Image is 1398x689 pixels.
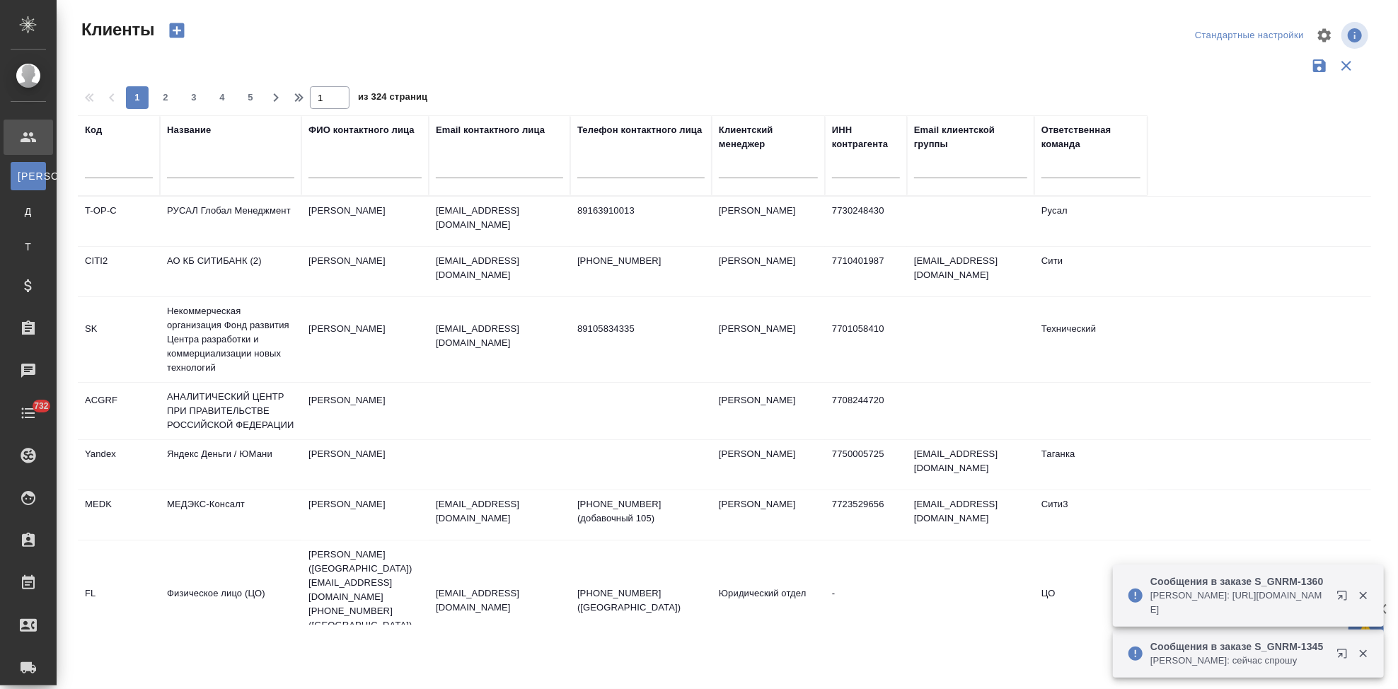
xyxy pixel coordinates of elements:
[11,233,46,261] a: Т
[436,204,563,232] p: [EMAIL_ADDRESS][DOMAIN_NAME]
[1150,654,1327,668] p: [PERSON_NAME]: сейчас спрошу
[1150,574,1327,589] p: Сообщения в заказе S_GNRM-1360
[712,490,825,540] td: [PERSON_NAME]
[436,123,545,137] div: Email контактного лица
[78,490,160,540] td: MEDK
[4,395,53,431] a: 732
[436,586,563,615] p: [EMAIL_ADDRESS][DOMAIN_NAME]
[1034,579,1148,629] td: ЦО
[1034,315,1148,364] td: Технический
[167,123,211,137] div: Название
[1034,440,1148,490] td: Таганка
[1034,197,1148,246] td: Русал
[183,86,205,109] button: 3
[78,386,160,436] td: ACGRF
[712,579,825,629] td: Юридический отдел
[825,490,907,540] td: 7723529656
[1034,247,1148,296] td: Сити
[301,386,429,436] td: [PERSON_NAME]
[907,490,1034,540] td: [EMAIL_ADDRESS][DOMAIN_NAME]
[1307,18,1341,52] span: Настроить таблицу
[160,18,194,42] button: Создать
[154,91,177,105] span: 2
[712,386,825,436] td: [PERSON_NAME]
[301,315,429,364] td: [PERSON_NAME]
[719,123,818,151] div: Клиентский менеджер
[1328,581,1362,615] button: Открыть в новой вкладке
[1034,490,1148,540] td: Сити3
[1150,589,1327,617] p: [PERSON_NAME]: [URL][DOMAIN_NAME]
[18,204,39,219] span: Д
[1333,52,1360,79] button: Сбросить фильтры
[1348,589,1377,602] button: Закрыть
[832,123,900,151] div: ИНН контрагента
[78,247,160,296] td: CITI2
[577,204,705,218] p: 89163910013
[907,440,1034,490] td: [EMAIL_ADDRESS][DOMAIN_NAME]
[239,91,262,105] span: 5
[712,440,825,490] td: [PERSON_NAME]
[78,197,160,246] td: T-OP-C
[18,240,39,254] span: Т
[825,197,907,246] td: 7730248430
[78,18,154,41] span: Клиенты
[1191,25,1307,47] div: split button
[1348,647,1377,660] button: Закрыть
[907,247,1034,296] td: [EMAIL_ADDRESS][DOMAIN_NAME]
[577,254,705,268] p: [PHONE_NUMBER]
[577,322,705,336] p: 89105834335
[25,399,57,413] span: 732
[436,254,563,282] p: [EMAIL_ADDRESS][DOMAIN_NAME]
[577,586,705,615] p: [PHONE_NUMBER] ([GEOGRAPHIC_DATA])
[18,169,39,183] span: [PERSON_NAME]
[577,123,703,137] div: Телефон контактного лица
[154,86,177,109] button: 2
[825,579,907,629] td: -
[11,162,46,190] a: [PERSON_NAME]
[11,197,46,226] a: Д
[914,123,1027,151] div: Email клиентской группы
[211,86,233,109] button: 4
[825,440,907,490] td: 7750005725
[301,197,429,246] td: [PERSON_NAME]
[160,490,301,540] td: МЕДЭКС-Консалт
[160,247,301,296] td: АО КБ СИТИБАНК (2)
[1150,639,1327,654] p: Сообщения в заказе S_GNRM-1345
[1328,639,1362,673] button: Открыть в новой вкладке
[577,497,705,526] p: [PHONE_NUMBER] (добавочный 105)
[1341,22,1371,49] span: Посмотреть информацию
[211,91,233,105] span: 4
[160,297,301,382] td: Некоммерческая организация Фонд развития Центра разработки и коммерциализации новых технологий
[301,490,429,540] td: [PERSON_NAME]
[712,315,825,364] td: [PERSON_NAME]
[160,383,301,439] td: АНАЛИТИЧЕСКИЙ ЦЕНТР ПРИ ПРАВИТЕЛЬСТВЕ РОССИЙСКОЙ ФЕДЕРАЦИИ
[825,386,907,436] td: 7708244720
[183,91,205,105] span: 3
[825,247,907,296] td: 7710401987
[239,86,262,109] button: 5
[1041,123,1140,151] div: Ответственная команда
[308,123,415,137] div: ФИО контактного лица
[85,123,102,137] div: Код
[301,540,429,668] td: [PERSON_NAME] ([GEOGRAPHIC_DATA]) [EMAIL_ADDRESS][DOMAIN_NAME] [PHONE_NUMBER] ([GEOGRAPHIC_DATA])...
[712,247,825,296] td: [PERSON_NAME]
[301,440,429,490] td: [PERSON_NAME]
[712,197,825,246] td: [PERSON_NAME]
[825,315,907,364] td: 7701058410
[78,579,160,629] td: FL
[436,322,563,350] p: [EMAIL_ADDRESS][DOMAIN_NAME]
[358,88,427,109] span: из 324 страниц
[1306,52,1333,79] button: Сохранить фильтры
[301,247,429,296] td: [PERSON_NAME]
[160,440,301,490] td: Яндекс Деньги / ЮМани
[160,197,301,246] td: РУСАЛ Глобал Менеджмент
[160,579,301,629] td: Физическое лицо (ЦО)
[436,497,563,526] p: [EMAIL_ADDRESS][DOMAIN_NAME]
[78,315,160,364] td: SK
[78,440,160,490] td: Yandex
